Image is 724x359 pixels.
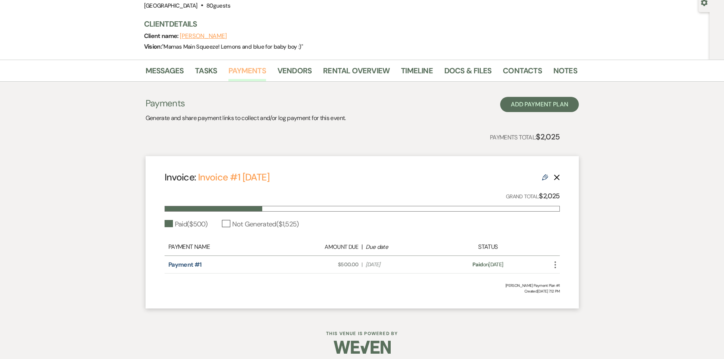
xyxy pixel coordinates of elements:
[503,65,542,81] a: Contacts
[144,2,198,9] span: [GEOGRAPHIC_DATA]
[165,219,208,229] div: Paid ( $500 )
[277,65,312,81] a: Vendors
[366,261,436,269] span: [DATE]
[168,242,285,251] div: Payment Name
[285,242,440,251] div: |
[195,65,217,81] a: Tasks
[506,191,560,202] p: Grand Total:
[162,43,303,51] span: " Mamas Main Squeeze! Lemons and blue for baby boy :) "
[553,65,577,81] a: Notes
[366,243,436,251] div: Due date
[228,65,266,81] a: Payments
[146,113,346,123] p: Generate and share payment links to collect and/or log payment for this event.
[222,219,299,229] div: Not Generated ( $1,525 )
[168,261,202,269] a: Payment #1
[206,2,230,9] span: 80 guests
[500,97,579,112] button: Add Payment Plan
[439,242,536,251] div: Status
[288,243,358,251] div: Amount Due
[144,43,162,51] span: Vision:
[439,261,536,269] div: on [DATE]
[288,261,358,269] span: $500.00
[144,19,570,29] h3: Client Details
[539,191,559,201] strong: $2,025
[144,32,180,40] span: Client name:
[165,171,269,184] h4: Invoice:
[198,171,269,183] a: Invoice #1 [DATE]
[490,131,560,143] p: Payments Total:
[401,65,433,81] a: Timeline
[536,132,559,142] strong: $2,025
[180,33,227,39] button: [PERSON_NAME]
[146,65,184,81] a: Messages
[146,97,346,110] h3: Payments
[472,261,483,268] span: Paid
[444,65,491,81] a: Docs & Files
[165,288,560,294] span: Created: [DATE] 7:12 PM
[323,65,390,81] a: Rental Overview
[165,283,560,288] div: [PERSON_NAME] Payment Plan #1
